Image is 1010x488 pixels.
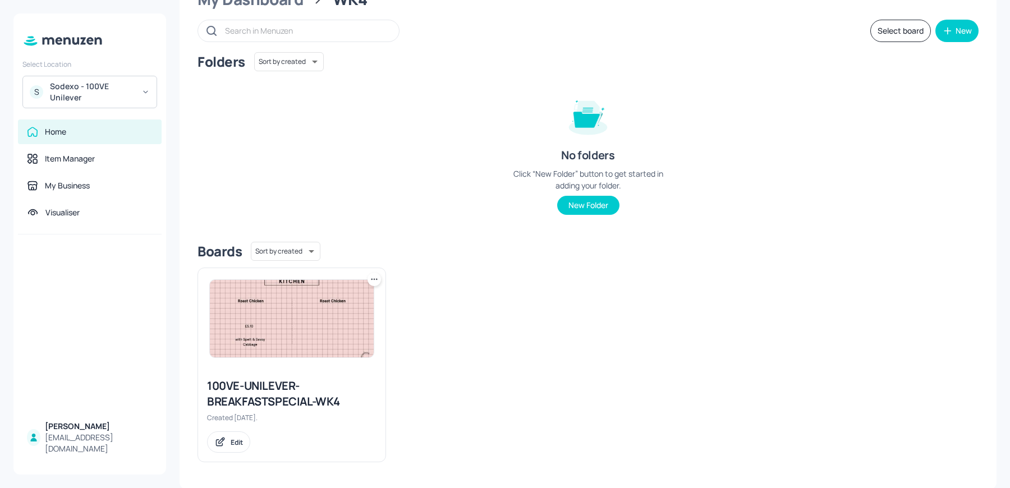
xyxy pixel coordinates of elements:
div: Sodexo - 100VE Unilever [50,81,135,103]
div: My Business [45,180,90,191]
img: folder-empty [560,87,616,143]
input: Search in Menuzen [225,22,388,39]
div: Item Manager [45,153,95,164]
div: Home [45,126,66,137]
div: New [956,27,972,35]
div: Visualiser [45,207,80,218]
div: Select Location [22,59,157,69]
div: Created [DATE]. [207,413,377,422]
img: 2025-08-30-1756546222576n0m0l4jn65j.jpeg [210,280,374,357]
div: Edit [231,438,243,447]
div: 100VE-UNILEVER-BREAKFASTSPECIAL-WK4 [207,378,377,409]
div: Sort by created [251,240,320,263]
div: Click “New Folder” button to get started in adding your folder. [504,168,672,191]
button: New [935,20,979,42]
div: [PERSON_NAME] [45,421,153,432]
div: S [30,85,43,99]
div: Boards [198,242,242,260]
div: Folders [198,53,245,71]
button: Select board [870,20,931,42]
div: No folders [561,148,614,163]
div: [EMAIL_ADDRESS][DOMAIN_NAME] [45,432,153,454]
button: New Folder [557,196,619,215]
div: Sort by created [254,50,324,73]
